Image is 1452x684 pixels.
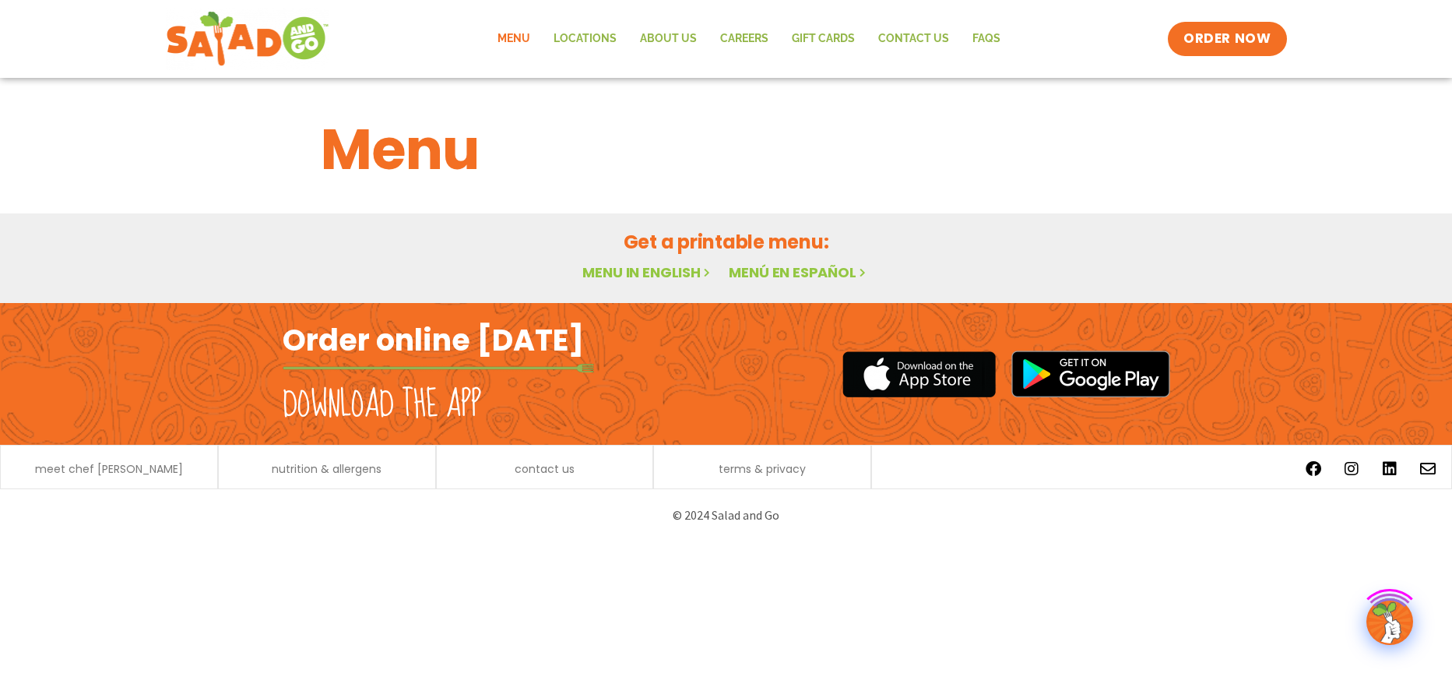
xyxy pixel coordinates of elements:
a: About Us [628,21,708,57]
a: nutrition & allergens [272,464,381,474]
a: terms & privacy [719,464,806,474]
a: GIFT CARDS [780,21,867,57]
a: Menu in English [582,263,713,282]
a: contact us [515,464,575,474]
img: google_play [1011,351,1170,397]
nav: Menu [486,21,1012,57]
h1: Menu [321,108,1132,192]
a: meet chef [PERSON_NAME] [35,464,183,474]
a: Menú en español [729,263,869,282]
img: appstore [842,349,996,400]
img: new-SAG-logo-768×292 [166,8,330,70]
h2: Get a printable menu: [321,228,1132,256]
a: Careers [708,21,780,57]
a: FAQs [961,21,1012,57]
h2: Download the app [283,383,481,427]
span: ORDER NOW [1183,30,1271,48]
a: Menu [486,21,542,57]
a: Contact Us [867,21,961,57]
a: ORDER NOW [1168,22,1286,56]
img: fork [283,364,594,372]
p: © 2024 Salad and Go [290,505,1162,526]
a: Locations [542,21,628,57]
h2: Order online [DATE] [283,321,584,359]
